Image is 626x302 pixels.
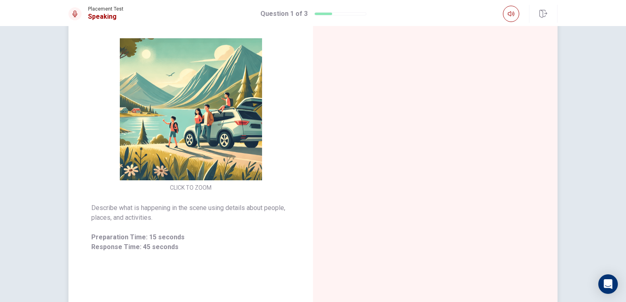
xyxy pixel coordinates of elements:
[88,6,123,12] span: Placement Test
[598,274,618,294] div: Open Intercom Messenger
[167,182,215,193] button: CLICK TO ZOOM
[91,232,290,242] span: Preparation Time: 15 seconds
[88,12,123,22] h1: Speaking
[112,38,269,180] img: [object Object]
[91,203,290,223] span: Describe what is happening in the scene using details about people, places, and activities.
[260,9,308,19] h1: Question 1 of 3
[91,242,290,252] span: Response Time: 45 seconds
